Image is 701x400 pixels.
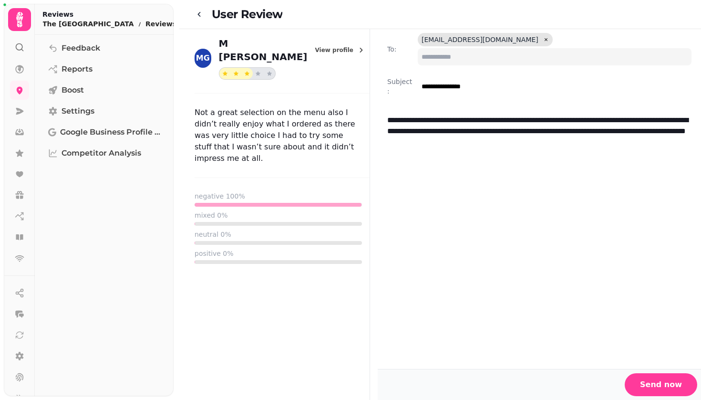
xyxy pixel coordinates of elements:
[230,68,242,79] button: star
[195,191,362,203] label: negative 100%
[62,63,93,75] span: Reports
[195,230,362,241] label: neutral 0%
[62,84,84,96] span: Boost
[42,19,184,29] nav: breadcrumb
[195,211,362,222] label: mixed 0%
[387,77,414,96] label: Subject:
[387,44,414,54] label: To:
[42,144,166,163] a: Competitor Analysis
[640,381,682,389] span: Send now
[212,5,282,23] h2: User Review
[311,43,370,57] button: View profile
[42,19,134,29] p: The [GEOGRAPHIC_DATA]
[35,35,174,396] nav: Tabs
[219,37,308,63] p: M [PERSON_NAME]
[219,68,231,79] button: star
[62,42,100,54] span: Feedback
[315,47,354,53] span: View profile
[42,102,166,121] a: Settings
[196,54,210,62] span: MG
[62,147,141,159] span: Competitor Analysis
[241,68,253,79] button: star
[42,39,166,58] a: Feedback
[195,107,370,164] p: Not a great selection on the menu also I didn’t really enjoy what I ordered as there was very lit...
[42,10,184,19] h2: Reviews
[62,105,94,117] span: Settings
[252,68,264,79] button: star
[625,373,697,396] button: Send now
[145,19,184,29] button: Reviews
[42,123,166,142] a: Google Business Profile (Beta)
[195,5,212,24] a: go-back
[422,35,538,44] span: [EMAIL_ADDRESS][DOMAIN_NAME]
[195,249,362,260] label: positive 0%
[60,126,160,138] span: Google Business Profile (Beta)
[264,68,275,79] button: star
[42,60,166,79] a: Reports
[42,81,166,100] a: Boost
